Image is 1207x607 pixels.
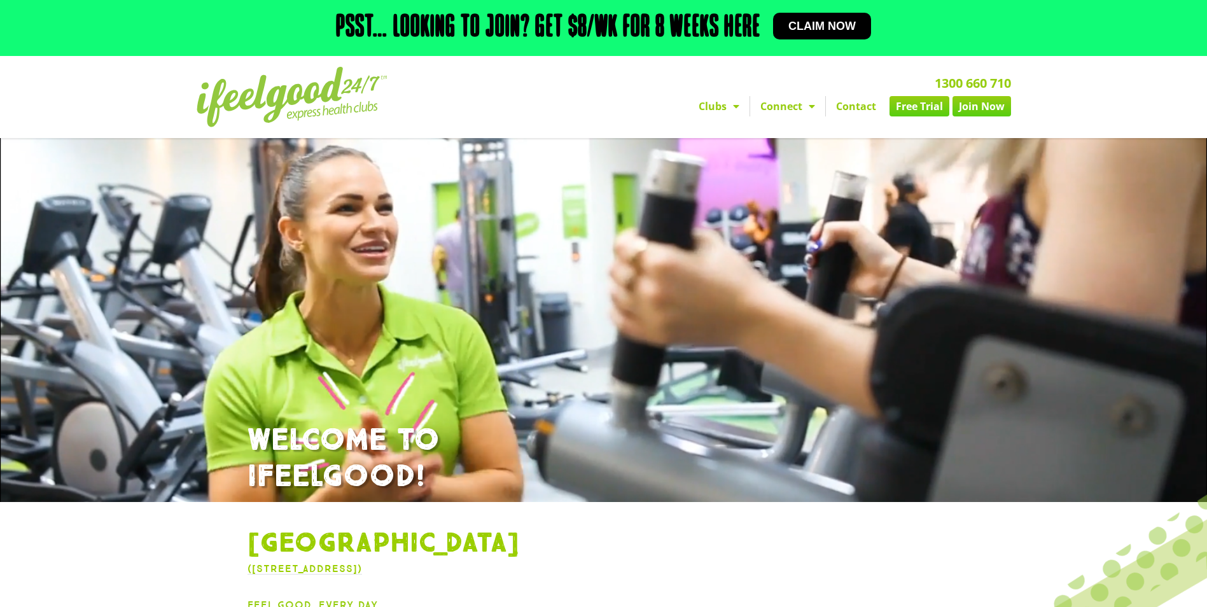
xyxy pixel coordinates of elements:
span: Claim now [788,20,856,32]
h1: [GEOGRAPHIC_DATA] [248,527,960,561]
a: Connect [750,96,825,116]
a: Free Trial [890,96,949,116]
h2: Psst… Looking to join? Get $8/wk for 8 weeks here [336,13,760,43]
a: Claim now [773,13,871,39]
a: Join Now [952,96,1011,116]
a: Contact [826,96,886,116]
a: 1300 660 710 [935,74,1011,92]
nav: Menu [486,96,1011,116]
h1: WELCOME TO IFEELGOOD! [248,422,960,496]
a: ([STREET_ADDRESS]) [248,562,362,575]
a: Clubs [688,96,750,116]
